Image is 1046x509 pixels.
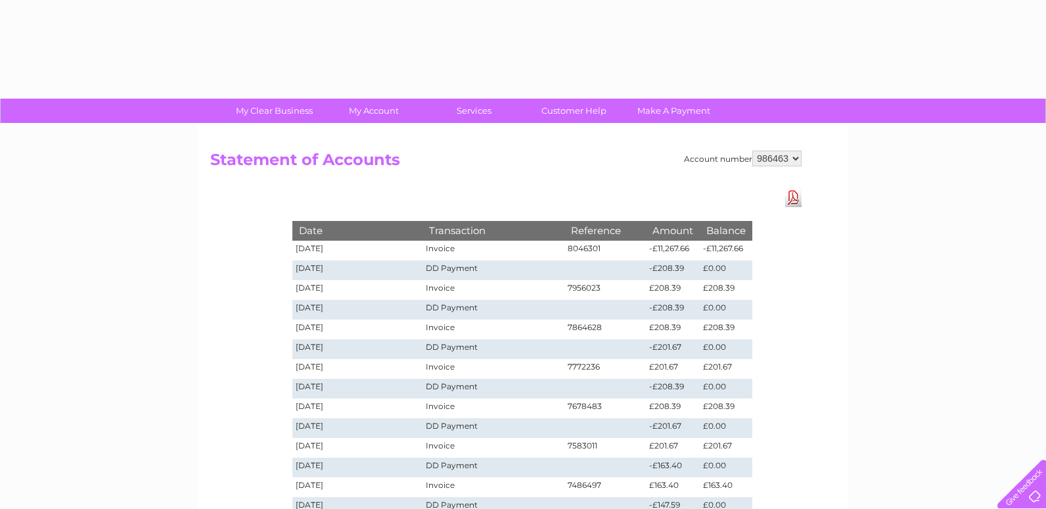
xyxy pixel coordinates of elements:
[422,221,564,240] th: Transaction
[785,188,802,207] a: Download Pdf
[422,458,564,477] td: DD Payment
[220,99,329,123] a: My Clear Business
[422,280,564,300] td: Invoice
[620,99,728,123] a: Make A Payment
[292,458,422,477] td: [DATE]
[700,339,752,359] td: £0.00
[700,320,752,339] td: £208.39
[646,339,700,359] td: -£201.67
[646,280,700,300] td: £208.39
[422,379,564,399] td: DD Payment
[292,438,422,458] td: [DATE]
[292,221,422,240] th: Date
[646,399,700,418] td: £208.39
[292,359,422,379] td: [DATE]
[520,99,628,123] a: Customer Help
[320,99,428,123] a: My Account
[422,241,564,260] td: Invoice
[292,477,422,497] td: [DATE]
[564,320,646,339] td: 7864628
[700,379,752,399] td: £0.00
[700,438,752,458] td: £201.67
[700,260,752,280] td: £0.00
[292,241,422,260] td: [DATE]
[684,151,802,166] div: Account number
[422,359,564,379] td: Invoice
[646,241,700,260] td: -£11,267.66
[700,300,752,320] td: £0.00
[420,99,528,123] a: Services
[646,359,700,379] td: £201.67
[422,339,564,359] td: DD Payment
[292,339,422,359] td: [DATE]
[700,458,752,477] td: £0.00
[700,477,752,497] td: £163.40
[564,477,646,497] td: 7486497
[646,320,700,339] td: £208.39
[422,438,564,458] td: Invoice
[422,320,564,339] td: Invoice
[646,260,700,280] td: -£208.39
[646,300,700,320] td: -£208.39
[422,399,564,418] td: Invoice
[292,379,422,399] td: [DATE]
[700,418,752,438] td: £0.00
[700,221,752,240] th: Balance
[564,399,646,418] td: 7678483
[646,458,700,477] td: -£163.40
[646,418,700,438] td: -£201.67
[292,399,422,418] td: [DATE]
[646,477,700,497] td: £163.40
[210,151,802,176] h2: Statement of Accounts
[700,359,752,379] td: £201.67
[292,260,422,280] td: [DATE]
[422,477,564,497] td: Invoice
[564,359,646,379] td: 7772236
[564,438,646,458] td: 7583011
[292,280,422,300] td: [DATE]
[700,399,752,418] td: £208.39
[292,300,422,320] td: [DATE]
[422,418,564,438] td: DD Payment
[292,320,422,339] td: [DATE]
[564,221,646,240] th: Reference
[700,280,752,300] td: £208.39
[292,418,422,438] td: [DATE]
[646,221,700,240] th: Amount
[700,241,752,260] td: -£11,267.66
[564,280,646,300] td: 7956023
[422,300,564,320] td: DD Payment
[646,379,700,399] td: -£208.39
[422,260,564,280] td: DD Payment
[564,241,646,260] td: 8046301
[646,438,700,458] td: £201.67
